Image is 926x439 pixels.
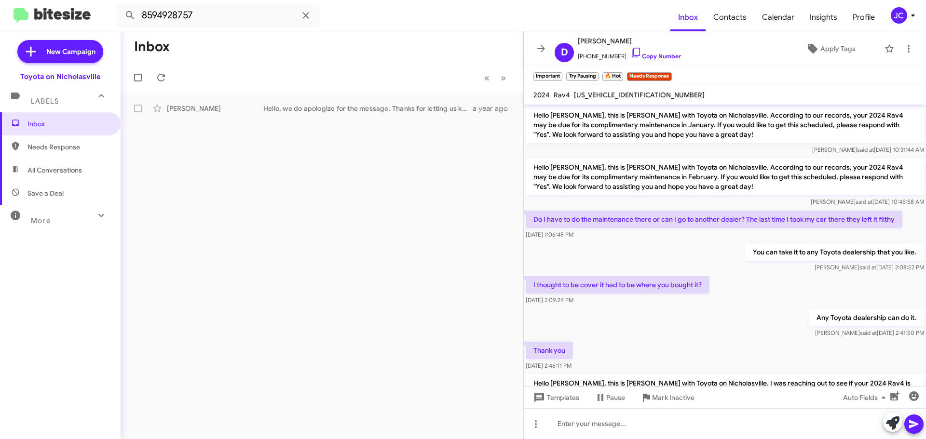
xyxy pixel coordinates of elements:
[883,7,915,24] button: JC
[526,159,924,195] p: Hello [PERSON_NAME], this is [PERSON_NAME] with Toyota on Nicholasville. According to our records...
[533,91,550,99] span: 2024
[587,389,633,406] button: Pause
[754,3,802,31] a: Calendar
[606,389,625,406] span: Pause
[745,243,924,261] p: You can take it to any Toyota dealership that you like.
[495,68,512,88] button: Next
[835,389,897,406] button: Auto Fields
[117,4,319,27] input: Search
[27,142,109,152] span: Needs Response
[134,39,170,54] h1: Inbox
[501,72,506,84] span: »
[860,329,877,336] span: said at
[533,72,562,81] small: Important
[526,374,924,421] p: Hello [PERSON_NAME], this is [PERSON_NAME] with Toyota on Nicholasville. I was reaching out to se...
[526,296,573,304] span: [DATE] 2:09:24 PM
[526,211,902,228] p: Do I have to do the maintenance there or can I go to another dealer? The last time I took my car ...
[812,146,924,153] span: [PERSON_NAME] [DATE] 10:31:44 AM
[815,329,924,336] span: [PERSON_NAME] [DATE] 2:41:50 PM
[670,3,706,31] a: Inbox
[781,40,880,57] button: Apply Tags
[820,40,856,57] span: Apply Tags
[554,91,570,99] span: Rav4
[633,389,702,406] button: Mark Inactive
[627,72,671,81] small: Needs Response
[478,68,495,88] button: Previous
[574,91,705,99] span: [US_VEHICLE_IDENTIFICATION_NUMBER]
[891,7,907,24] div: JC
[566,72,598,81] small: Try Pausing
[809,309,924,326] p: Any Toyota dealership can do it.
[17,40,103,63] a: New Campaign
[802,3,845,31] a: Insights
[31,216,51,225] span: More
[652,389,694,406] span: Mark Inactive
[857,146,874,153] span: said at
[706,3,754,31] a: Contacts
[845,3,883,31] a: Profile
[630,53,681,60] a: Copy Number
[859,264,876,271] span: said at
[31,97,59,106] span: Labels
[578,35,681,47] span: [PERSON_NAME]
[602,72,623,81] small: 🔥 Hot
[561,45,568,60] span: D
[811,198,924,205] span: [PERSON_NAME] [DATE] 10:45:58 AM
[167,104,263,113] div: [PERSON_NAME]
[856,198,872,205] span: said at
[27,119,109,129] span: Inbox
[27,188,64,198] span: Save a Deal
[526,106,924,143] p: Hello [PERSON_NAME], this is [PERSON_NAME] with Toyota on Nicholasville. According to our records...
[473,104,516,113] div: a year ago
[526,276,709,293] p: I thought to be cover it had to be where you bought it?
[484,72,490,84] span: «
[20,72,101,81] div: Toyota on Nicholasville
[526,342,573,359] p: Thank you
[479,68,512,88] nav: Page navigation example
[27,165,82,175] span: All Conversations
[526,362,572,369] span: [DATE] 2:46:11 PM
[843,389,889,406] span: Auto Fields
[263,104,473,113] div: Hello, we do apologize for the message. Thanks for letting us know, we will update our records! H...
[526,231,573,238] span: [DATE] 1:06:48 PM
[524,389,587,406] button: Templates
[815,264,924,271] span: [PERSON_NAME] [DATE] 2:08:52 PM
[578,47,681,61] span: [PHONE_NUMBER]
[531,389,579,406] span: Templates
[46,47,95,56] span: New Campaign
